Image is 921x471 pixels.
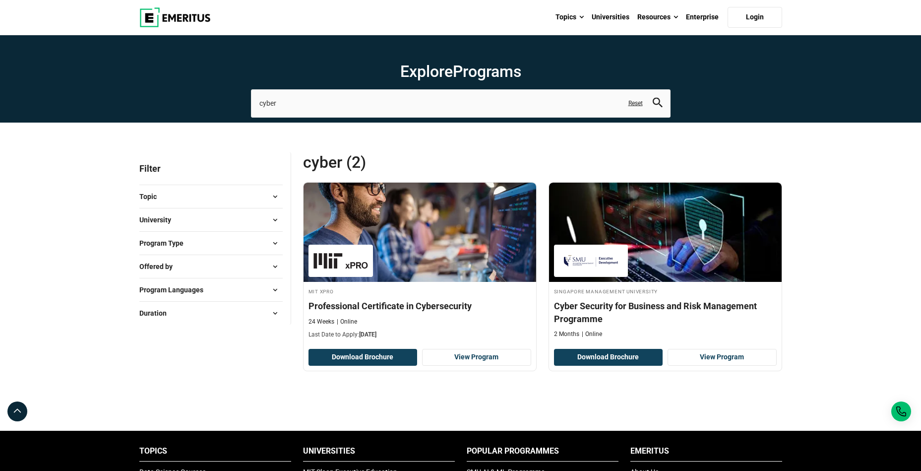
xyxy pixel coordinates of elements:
span: cyber (2) [303,152,543,172]
button: Program Type [139,236,283,251]
p: 2 Months [554,330,579,338]
button: University [139,212,283,227]
span: Duration [139,308,175,319]
img: Singapore Management University [559,250,623,272]
button: search [653,98,663,109]
input: search-page [251,89,671,117]
span: Topic [139,191,165,202]
span: Program Languages [139,284,211,295]
span: Offered by [139,261,181,272]
p: Last Date to Apply: [308,331,531,339]
p: 24 Weeks [308,318,334,326]
h1: Explore [251,62,671,81]
button: Duration [139,306,283,321]
button: Program Languages [139,282,283,297]
button: Download Brochure [554,349,663,366]
h4: Professional Certificate in Cybersecurity [308,300,531,312]
img: MIT xPRO [313,250,368,272]
a: search [653,100,663,110]
h4: MIT xPRO [308,287,531,295]
span: Program Type [139,238,191,249]
a: Cybersecurity Course by MIT xPRO - August 28, 2025 MIT xPRO MIT xPRO Professional Certificate in ... [304,183,536,344]
p: Online [582,330,602,338]
h4: Singapore Management University [554,287,777,295]
h4: Cyber Security for Business and Risk Management Programme [554,300,777,325]
p: Filter [139,152,283,185]
button: Offered by [139,259,283,274]
span: Programs [453,62,521,81]
a: View Program [668,349,777,366]
p: Online [337,318,357,326]
a: View Program [422,349,531,366]
a: Login [728,7,782,28]
a: Reset search [628,99,643,108]
img: Professional Certificate in Cybersecurity | Online Cybersecurity Course [304,183,536,282]
span: University [139,214,179,225]
button: Download Brochure [308,349,418,366]
a: Technology Course by Singapore Management University - Singapore Management University Singapore ... [549,183,782,343]
img: Cyber Security for Business and Risk Management Programme | Online Technology Course [549,183,782,282]
span: [DATE] [359,331,376,338]
button: Topic [139,189,283,204]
